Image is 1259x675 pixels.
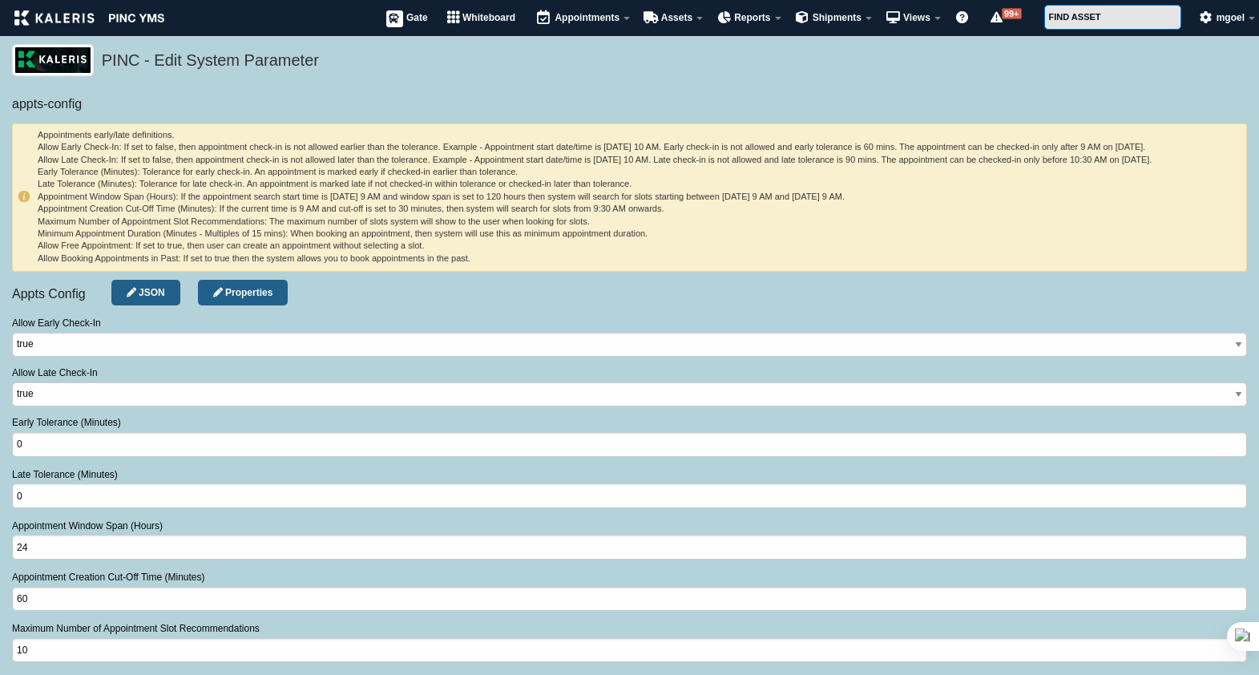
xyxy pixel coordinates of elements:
[198,280,289,305] a: Object Properties
[462,12,515,23] span: Whiteboard
[12,365,98,382] label: Allow Late Check-In
[12,95,1247,113] h6: appts-config
[555,12,619,23] span: Appointments
[12,44,94,76] img: logo_pnc-prd.png
[1002,8,1022,19] span: 99+
[1217,12,1245,23] span: mgoel
[406,12,428,23] span: Gate
[1044,5,1181,30] input: FIND ASSET
[12,467,118,484] label: Late Tolerance (Minutes)
[734,12,770,23] span: Reports
[12,620,260,638] label: Maximum Number of Appointment Slot Recommendations
[18,129,1241,265] h6: Appointments early/late definitions. Allow Early Check-In: If set to false, then appointment chec...
[14,10,164,26] img: kaleris_pinc-9d9452ea2abe8761a8e09321c3823821456f7e8afc7303df8a03059e807e3f55.png
[12,414,121,432] label: Early Tolerance (Minutes)
[12,518,163,536] label: Appointment Window Span (Hours)
[102,49,1239,76] h5: PINC - Edit System Parameter
[661,12,692,23] span: Assets
[903,12,930,23] span: Views
[12,315,101,333] label: Allow Early Check-In
[111,280,180,305] a: Edit JSON
[813,12,862,23] span: Shipments
[12,287,86,301] span: Appts Config
[12,569,205,587] label: Appointment Creation Cut-Off Time (Minutes)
